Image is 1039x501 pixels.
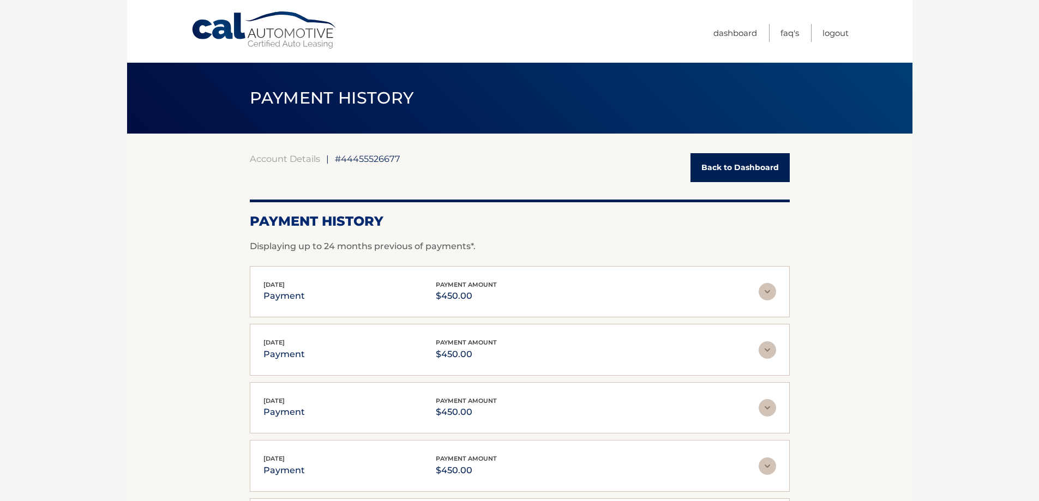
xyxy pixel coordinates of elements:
span: [DATE] [263,455,285,462]
span: payment amount [436,339,497,346]
p: payment [263,463,305,478]
p: $450.00 [436,463,497,478]
a: Dashboard [713,24,757,42]
img: accordion-rest.svg [759,283,776,300]
span: PAYMENT HISTORY [250,88,414,108]
img: accordion-rest.svg [759,457,776,475]
p: payment [263,405,305,420]
p: Displaying up to 24 months previous of payments*. [250,240,790,253]
a: Logout [822,24,849,42]
img: accordion-rest.svg [759,341,776,359]
span: payment amount [436,397,497,405]
p: $450.00 [436,347,497,362]
span: | [326,153,329,164]
span: payment amount [436,455,497,462]
a: Cal Automotive [191,11,338,50]
span: [DATE] [263,339,285,346]
span: payment amount [436,281,497,288]
a: FAQ's [780,24,799,42]
img: accordion-rest.svg [759,399,776,417]
p: payment [263,288,305,304]
p: $450.00 [436,405,497,420]
h2: Payment History [250,213,790,230]
span: [DATE] [263,281,285,288]
a: Account Details [250,153,320,164]
span: #44455526677 [335,153,400,164]
span: [DATE] [263,397,285,405]
p: payment [263,347,305,362]
p: $450.00 [436,288,497,304]
a: Back to Dashboard [690,153,790,182]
